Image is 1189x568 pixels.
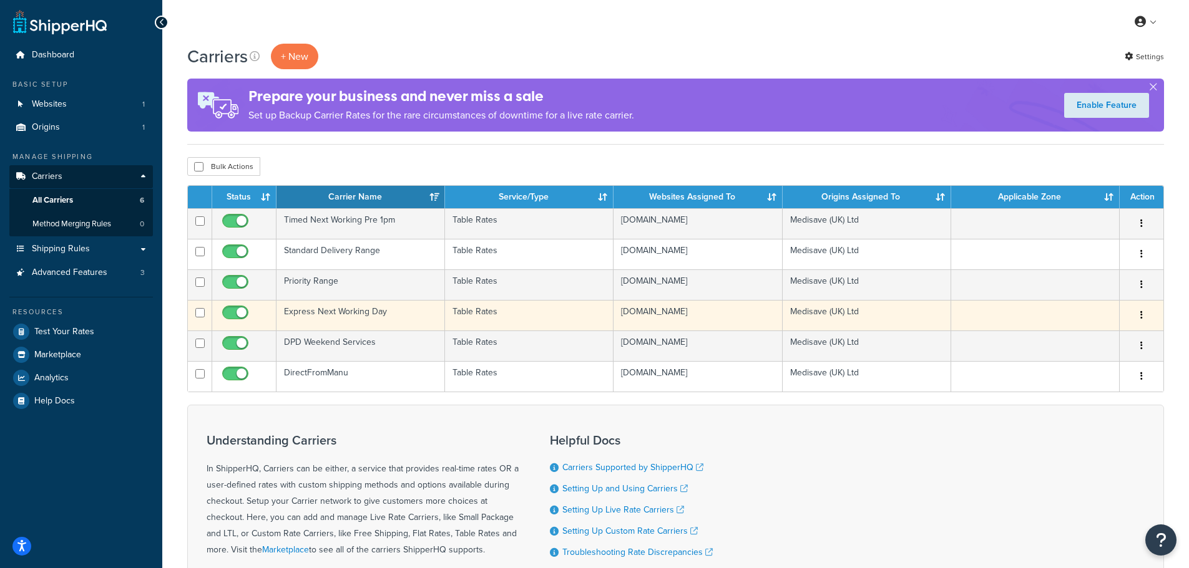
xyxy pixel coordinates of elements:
[445,208,614,239] td: Table Rates
[783,239,951,269] td: Medisave (UK) Ltd
[32,195,73,206] span: All Carriers
[32,267,107,278] span: Advanced Features
[32,99,67,110] span: Websites
[445,361,614,392] td: Table Rates
[276,239,445,269] td: Standard Delivery Range
[212,186,276,208] th: Status: activate to sort column ascending
[9,238,153,261] a: Shipping Rules
[562,524,698,537] a: Setting Up Custom Rate Carriers
[614,361,782,392] td: [DOMAIN_NAME]
[614,208,782,239] td: [DOMAIN_NAME]
[248,107,634,124] p: Set up Backup Carrier Rates for the rare circumstances of downtime for a live rate carrier.
[562,461,703,474] a: Carriers Supported by ShipperHQ
[9,79,153,90] div: Basic Setup
[9,93,153,116] a: Websites 1
[614,330,782,361] td: [DOMAIN_NAME]
[32,244,90,254] span: Shipping Rules
[9,189,153,212] li: All Carriers
[187,44,248,69] h1: Carriers
[32,171,62,182] span: Carriers
[9,152,153,162] div: Manage Shipping
[445,330,614,361] td: Table Rates
[614,239,782,269] td: [DOMAIN_NAME]
[9,165,153,236] li: Carriers
[445,300,614,330] td: Table Rates
[262,543,309,556] a: Marketplace
[207,433,519,447] h3: Understanding Carriers
[32,122,60,133] span: Origins
[140,267,145,278] span: 3
[445,239,614,269] td: Table Rates
[9,213,153,236] li: Method Merging Rules
[142,99,145,110] span: 1
[783,330,951,361] td: Medisave (UK) Ltd
[9,344,153,366] a: Marketplace
[9,189,153,212] a: All Carriers 6
[276,300,445,330] td: Express Next Working Day
[34,396,75,407] span: Help Docs
[1120,186,1163,208] th: Action
[140,219,144,229] span: 0
[783,186,951,208] th: Origins Assigned To: activate to sort column ascending
[783,269,951,300] td: Medisave (UK) Ltd
[614,269,782,300] td: [DOMAIN_NAME]
[445,186,614,208] th: Service/Type: activate to sort column ascending
[951,186,1120,208] th: Applicable Zone: activate to sort column ascending
[34,350,81,360] span: Marketplace
[562,503,684,516] a: Setting Up Live Rate Carriers
[445,269,614,300] td: Table Rates
[142,122,145,133] span: 1
[271,44,318,69] button: + New
[9,93,153,116] li: Websites
[187,157,260,176] button: Bulk Actions
[783,208,951,239] td: Medisave (UK) Ltd
[187,79,248,132] img: ad-rules-rateshop-fe6ec290ccb7230408bd80ed9643f0289d75e0ffd9eb532fc0e269fcd187b520.png
[140,195,144,206] span: 6
[276,361,445,392] td: DirectFromManu
[9,44,153,67] a: Dashboard
[9,116,153,139] li: Origins
[13,9,107,34] a: ShipperHQ Home
[1145,524,1177,556] button: Open Resource Center
[9,307,153,317] div: Resources
[550,433,713,447] h3: Helpful Docs
[32,50,74,60] span: Dashboard
[614,186,782,208] th: Websites Assigned To: activate to sort column ascending
[248,86,634,107] h4: Prepare your business and never miss a sale
[562,546,713,559] a: Troubleshooting Rate Discrepancies
[1064,93,1149,118] a: Enable Feature
[783,361,951,392] td: Medisave (UK) Ltd
[9,165,153,188] a: Carriers
[9,213,153,236] a: Method Merging Rules 0
[1125,48,1164,65] a: Settings
[276,330,445,361] td: DPD Weekend Services
[276,269,445,300] td: Priority Range
[9,116,153,139] a: Origins 1
[783,300,951,330] td: Medisave (UK) Ltd
[276,208,445,239] td: Timed Next Working Pre 1pm
[32,219,111,229] span: Method Merging Rules
[34,373,69,383] span: Analytics
[9,390,153,412] a: Help Docs
[9,261,153,284] a: Advanced Features 3
[207,433,519,558] div: In ShipperHQ, Carriers can be either, a service that provides real-time rates OR a user-defined r...
[614,300,782,330] td: [DOMAIN_NAME]
[9,367,153,389] a: Analytics
[34,327,94,337] span: Test Your Rates
[276,186,445,208] th: Carrier Name: activate to sort column ascending
[9,320,153,343] a: Test Your Rates
[9,261,153,284] li: Advanced Features
[562,482,688,495] a: Setting Up and Using Carriers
